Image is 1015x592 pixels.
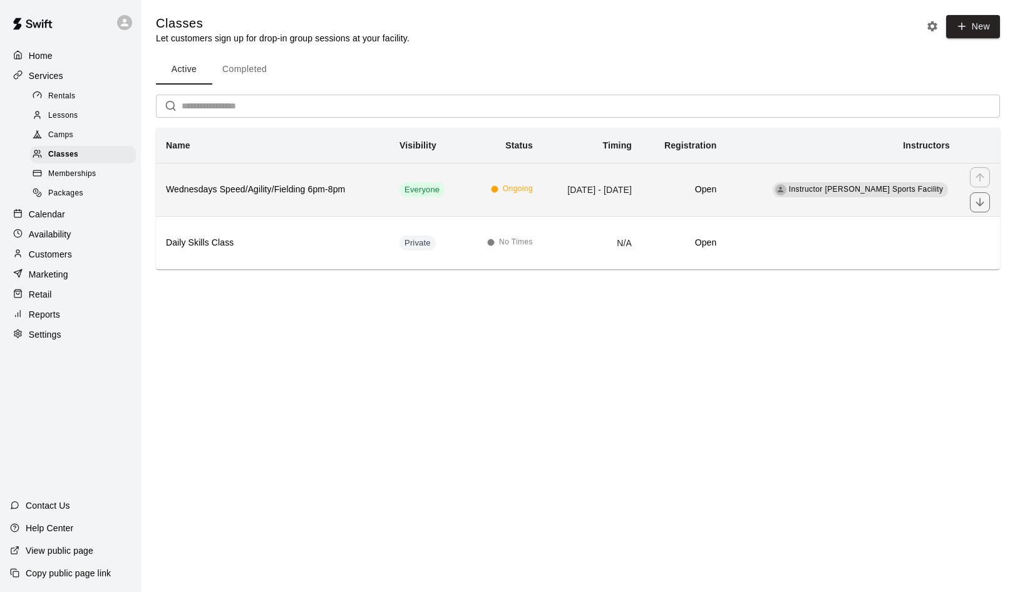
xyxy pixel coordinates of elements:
[30,165,141,184] a: Memberships
[789,185,944,194] span: Instructor [PERSON_NAME] Sports Facility
[26,499,70,512] p: Contact Us
[29,70,63,82] p: Services
[399,237,436,249] span: Private
[29,248,72,261] p: Customers
[10,66,131,85] a: Services
[48,90,76,103] span: Rentals
[10,305,131,324] a: Reports
[10,285,131,304] a: Retail
[30,184,141,204] a: Packages
[30,88,136,105] div: Rentals
[156,55,212,85] button: Active
[399,140,436,150] b: Visibility
[29,228,71,241] p: Availability
[903,140,950,150] b: Instructors
[30,107,136,125] div: Lessons
[10,325,131,344] a: Settings
[166,236,379,250] h6: Daily Skills Class
[10,46,131,65] a: Home
[29,49,53,62] p: Home
[30,127,136,144] div: Camps
[48,168,96,180] span: Memberships
[26,567,111,579] p: Copy public page link
[946,15,1000,38] button: New
[30,86,141,106] a: Rentals
[156,128,1000,269] table: simple table
[10,245,131,264] a: Customers
[30,146,136,164] div: Classes
[166,183,379,197] h6: Wednesdays Speed/Agility/Fielding 6pm-8pm
[26,544,93,557] p: View public page
[166,140,190,150] b: Name
[664,140,716,150] b: Registration
[30,126,141,145] a: Camps
[48,148,78,161] span: Classes
[970,192,990,212] button: move item down
[652,183,716,197] h6: Open
[543,216,642,269] td: N/A
[48,110,78,122] span: Lessons
[652,236,716,250] h6: Open
[10,205,131,224] a: Calendar
[505,140,533,150] b: Status
[30,145,141,165] a: Classes
[775,184,786,195] div: Instructor Duran Sports Facility
[29,288,52,301] p: Retail
[399,182,445,197] div: This service is visible to all of your customers
[29,328,61,341] p: Settings
[212,55,277,85] button: Completed
[30,106,141,125] a: Lessons
[923,17,942,36] button: Classes settings
[10,265,131,284] a: Marketing
[399,184,445,196] span: Everyone
[10,225,131,244] a: Availability
[29,208,65,221] p: Calendar
[503,183,533,195] span: Ongoing
[156,32,410,44] p: Let customers sign up for drop-in group sessions at your facility.
[156,15,410,32] h5: Classes
[30,185,136,202] div: Packages
[48,129,73,142] span: Camps
[29,308,60,321] p: Reports
[29,268,68,281] p: Marketing
[26,522,73,534] p: Help Center
[603,140,632,150] b: Timing
[543,163,642,216] td: [DATE] - [DATE]
[30,165,136,183] div: Memberships
[48,187,83,200] span: Packages
[499,236,533,249] span: No Times
[399,236,436,251] div: This service is hidden, and can only be accessed via a direct link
